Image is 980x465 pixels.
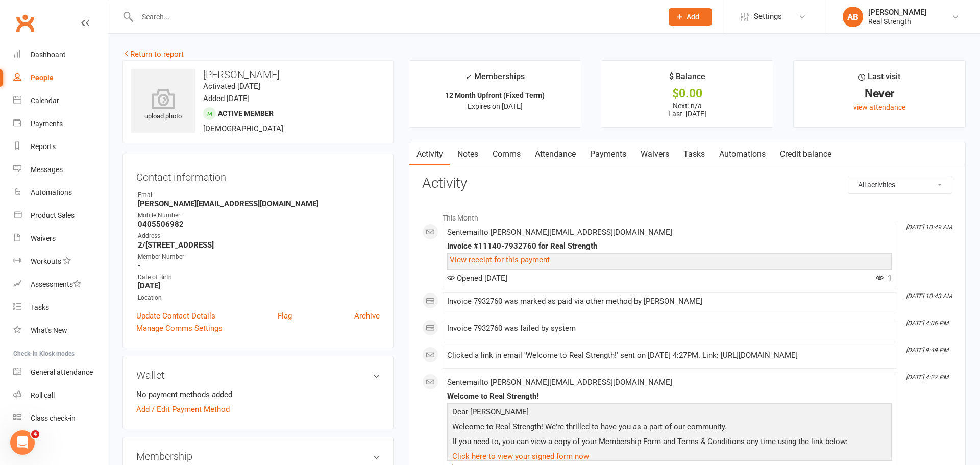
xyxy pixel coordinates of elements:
span: Sent email to [PERSON_NAME][EMAIL_ADDRESS][DOMAIN_NAME] [447,378,672,387]
a: Add / Edit Payment Method [136,403,230,415]
div: $0.00 [610,88,764,99]
a: Attendance [528,142,583,166]
i: [DATE] 4:27 PM [906,374,948,381]
a: Class kiosk mode [13,407,108,430]
i: [DATE] 9:49 PM [906,347,948,354]
span: 1 [876,274,892,283]
a: Assessments [13,273,108,296]
span: Expires on [DATE] [468,102,523,110]
a: View receipt for this payment [450,255,550,264]
div: Mobile Number [138,211,380,221]
li: No payment methods added [136,388,380,401]
div: Invoice 7932760 was marked as paid via other method by [PERSON_NAME] [447,297,892,306]
div: General attendance [31,368,93,376]
li: This Month [422,207,952,224]
div: Address [138,231,380,241]
strong: 0405506982 [138,219,380,229]
h3: Activity [422,176,952,191]
a: Archive [354,310,380,322]
time: Added [DATE] [203,94,250,103]
a: Tasks [13,296,108,319]
a: Waivers [633,142,676,166]
a: Comms [485,142,528,166]
div: Memberships [465,70,525,89]
span: 4 [31,430,39,438]
div: Workouts [31,257,61,265]
p: Welcome to Real Strength! We're thrilled to have you as a part of our community. [450,421,889,435]
i: [DATE] 10:49 AM [906,224,952,231]
div: [PERSON_NAME] [868,8,926,17]
a: Flag [278,310,292,322]
a: Clubworx [12,10,38,36]
div: Email [138,190,380,200]
h3: Membership [136,451,380,462]
div: Roll call [31,391,55,399]
a: Automations [712,142,773,166]
div: People [31,74,54,82]
div: Reports [31,142,56,151]
a: Payments [13,112,108,135]
span: Settings [754,5,782,28]
div: Assessments [31,280,81,288]
a: Manage Comms Settings [136,322,223,334]
a: view attendance [853,103,905,111]
input: Search... [134,10,655,24]
div: Clicked a link in email 'Welcome to Real Strength!' sent on [DATE] 4:27PM. Link: [URL][DOMAIN_NAME] [447,351,892,360]
a: Activity [409,142,450,166]
strong: [DATE] [138,281,380,290]
a: Payments [583,142,633,166]
time: Activated [DATE] [203,82,260,91]
span: Add [687,13,699,21]
a: Product Sales [13,204,108,227]
iframe: Intercom live chat [10,430,35,455]
i: ✓ [465,72,472,82]
strong: 2/[STREET_ADDRESS] [138,240,380,250]
span: Active member [218,109,274,117]
div: Never [803,88,956,99]
i: [DATE] 10:43 AM [906,292,952,300]
a: Return to report [122,50,184,59]
div: Welcome to Real Strength! [447,392,892,401]
div: Calendar [31,96,59,105]
div: Member Number [138,252,380,262]
div: Location [138,293,380,303]
div: Real Strength [868,17,926,26]
div: Class check-in [31,414,76,422]
div: Waivers [31,234,56,242]
p: If you need to, you can view a copy of your Membership Form and Terms & Conditions any time using... [450,435,889,450]
a: Dashboard [13,43,108,66]
div: Payments [31,119,63,128]
div: Dashboard [31,51,66,59]
strong: - [138,261,380,270]
div: What's New [31,326,67,334]
div: Automations [31,188,72,197]
div: $ Balance [669,70,705,88]
div: AB [843,7,863,27]
h3: Wallet [136,370,380,381]
a: Click here to view your signed form now [452,452,589,461]
div: Invoice 7932760 was failed by system [447,324,892,333]
p: Dear [PERSON_NAME] [450,406,889,421]
div: Product Sales [31,211,75,219]
a: Tasks [676,142,712,166]
i: [DATE] 4:06 PM [906,320,948,327]
a: General attendance kiosk mode [13,361,108,384]
a: Reports [13,135,108,158]
div: Invoice #11140-7932760 for Real Strength [447,242,892,251]
a: Credit balance [773,142,839,166]
a: Messages [13,158,108,181]
a: People [13,66,108,89]
span: Opened [DATE] [447,274,507,283]
h3: [PERSON_NAME] [131,69,385,80]
div: Date of Birth [138,273,380,282]
strong: [PERSON_NAME][EMAIL_ADDRESS][DOMAIN_NAME] [138,199,380,208]
a: Calendar [13,89,108,112]
span: [DEMOGRAPHIC_DATA] [203,124,283,133]
div: Last visit [858,70,900,88]
p: Next: n/a Last: [DATE] [610,102,764,118]
a: Waivers [13,227,108,250]
div: Tasks [31,303,49,311]
a: Workouts [13,250,108,273]
span: Sent email to [PERSON_NAME][EMAIL_ADDRESS][DOMAIN_NAME] [447,228,672,237]
div: Messages [31,165,63,174]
